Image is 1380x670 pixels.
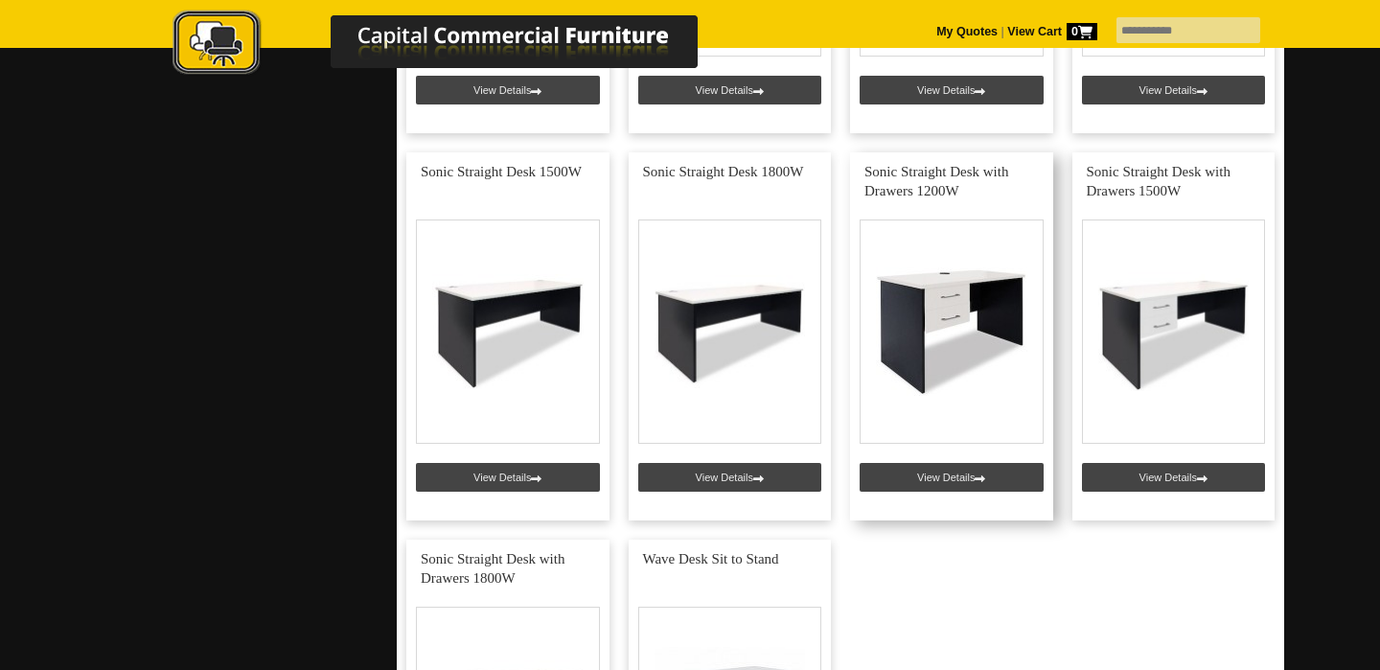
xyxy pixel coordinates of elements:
a: Capital Commercial Furniture Logo [120,10,791,85]
a: View Cart0 [1004,25,1097,38]
a: My Quotes [936,25,998,38]
img: Capital Commercial Furniture Logo [120,10,791,80]
span: 0 [1067,23,1097,40]
strong: View Cart [1007,25,1097,38]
